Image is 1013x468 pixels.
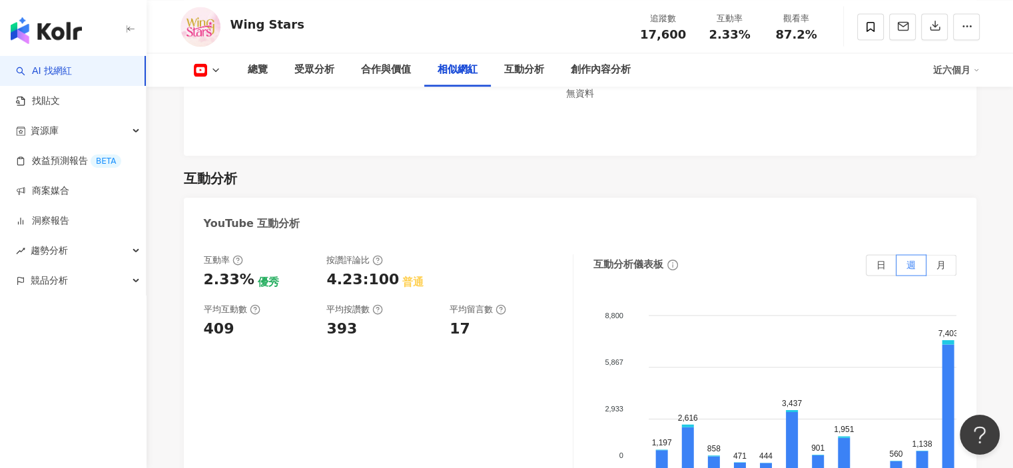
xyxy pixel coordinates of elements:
div: 4.23:100 [326,270,399,290]
div: 近六個月 [933,59,980,81]
a: 效益預測報告BETA [16,154,121,168]
div: 409 [204,319,234,340]
div: 受眾分析 [294,62,334,78]
div: 393 [326,319,357,340]
div: 相似網紅 [438,62,478,78]
span: 無資料 [566,88,594,99]
div: 優秀 [258,275,279,290]
tspan: 5,867 [605,357,623,365]
span: 競品分析 [31,266,68,296]
div: 按讚評論比 [326,254,383,266]
img: logo [11,17,82,44]
div: 互動率 [705,12,755,25]
div: 平均留言數 [450,304,506,316]
span: 87.2% [775,28,817,41]
div: Wing Stars [230,16,304,33]
a: searchAI 找網紅 [16,65,72,78]
div: 互動分析 [184,169,237,188]
a: 商案媒合 [16,184,69,198]
div: 普通 [402,275,424,290]
div: 17 [450,319,470,340]
span: 日 [876,260,886,270]
div: 2.33% [204,270,254,290]
span: 週 [906,260,916,270]
span: 資源庫 [31,116,59,146]
span: rise [16,246,25,256]
tspan: 8,800 [605,311,623,319]
span: 趨勢分析 [31,236,68,266]
span: info-circle [665,258,680,272]
iframe: Help Scout Beacon - Open [960,415,1000,455]
span: 月 [936,260,946,270]
div: YouTube 互動分析 [204,216,300,231]
div: 互動分析 [504,62,544,78]
img: KOL Avatar [180,7,220,47]
div: 合作與價值 [361,62,411,78]
a: 找貼文 [16,95,60,108]
div: 觀看率 [771,12,822,25]
span: 17,600 [640,27,686,41]
div: 追蹤數 [638,12,689,25]
div: 總覽 [248,62,268,78]
div: 平均互動數 [204,304,260,316]
div: 創作內容分析 [571,62,631,78]
div: 平均按讚數 [326,304,383,316]
div: 互動分析儀表板 [593,258,663,272]
tspan: 2,933 [605,404,623,412]
tspan: 0 [619,451,623,459]
span: 2.33% [709,28,750,41]
a: 洞察報告 [16,214,69,228]
div: 互動率 [204,254,243,266]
